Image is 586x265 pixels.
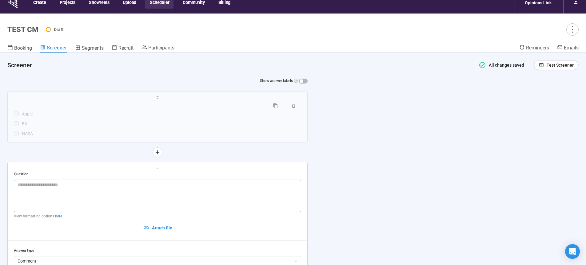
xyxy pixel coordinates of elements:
span: Test Screener [547,62,574,68]
span: Participants [148,45,174,51]
a: Reminders [519,45,549,52]
div: Answer type [14,248,301,254]
a: Screener [40,45,67,53]
span: question-circle [294,79,298,83]
div: Question [14,171,301,177]
button: plus [153,147,162,157]
div: NASA [22,130,301,137]
span: Emails [564,45,579,51]
span: Recruit [118,45,134,51]
a: Booking [7,45,32,53]
span: Draft [54,27,64,32]
span: Segments [82,45,104,51]
div: Apple [22,111,301,117]
p: View formatting options . [14,213,301,219]
span: holder [14,95,301,99]
a: here [55,214,62,218]
a: Emails [557,45,579,52]
span: All changes saved [486,63,524,68]
div: holderAppleBKNASA [7,91,308,143]
h4: Screener [7,61,470,69]
span: plus [155,150,160,155]
label: Show answer labels [260,78,308,84]
button: Test Screener [534,60,579,70]
button: Attach file [14,223,301,233]
span: holder [14,166,301,170]
h1: TEST CM [7,25,38,34]
a: Segments [75,45,104,53]
button: more [566,23,579,36]
span: more [568,25,576,33]
a: Recruit [112,45,134,53]
span: Attach file [152,224,172,231]
span: Screener [47,45,67,51]
div: Open Intercom Messenger [565,244,580,259]
span: Booking [14,45,32,51]
button: Show answer labels [299,79,308,84]
div: BK [22,120,301,127]
a: Participants [142,45,174,52]
span: Reminders [526,45,549,51]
